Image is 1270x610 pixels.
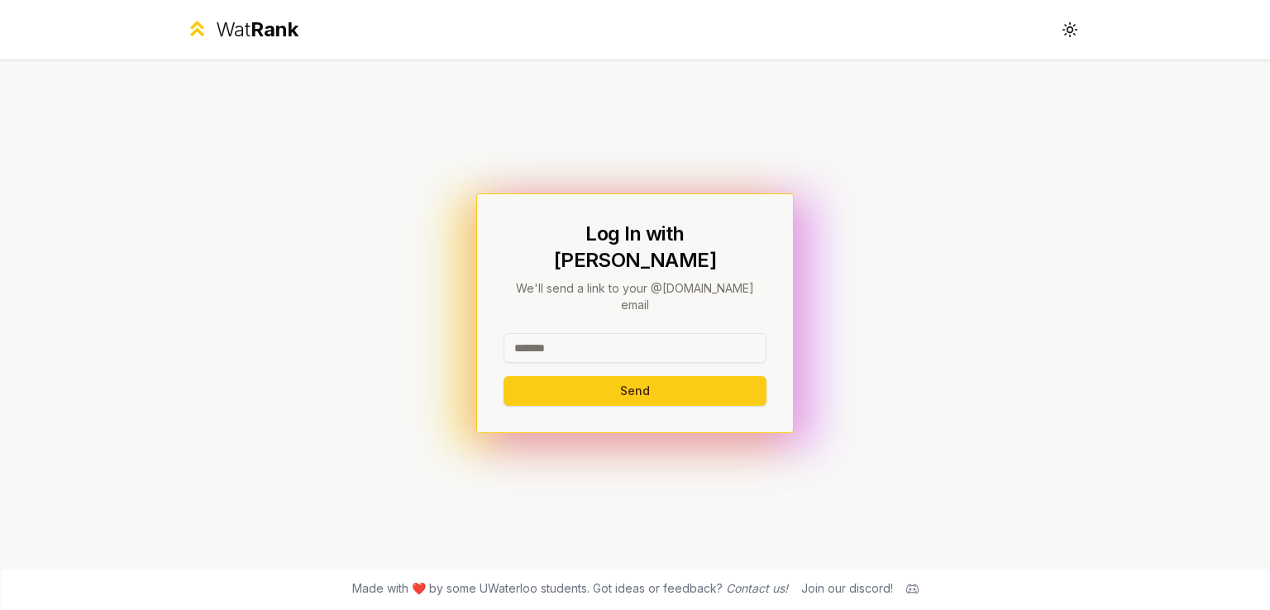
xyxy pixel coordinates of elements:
[504,376,766,406] button: Send
[185,17,298,43] a: WatRank
[504,221,766,274] h1: Log In with [PERSON_NAME]
[251,17,298,41] span: Rank
[216,17,298,43] div: Wat
[352,580,788,597] span: Made with ❤️ by some UWaterloo students. Got ideas or feedback?
[504,280,766,313] p: We'll send a link to your @[DOMAIN_NAME] email
[726,581,788,595] a: Contact us!
[801,580,893,597] div: Join our discord!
